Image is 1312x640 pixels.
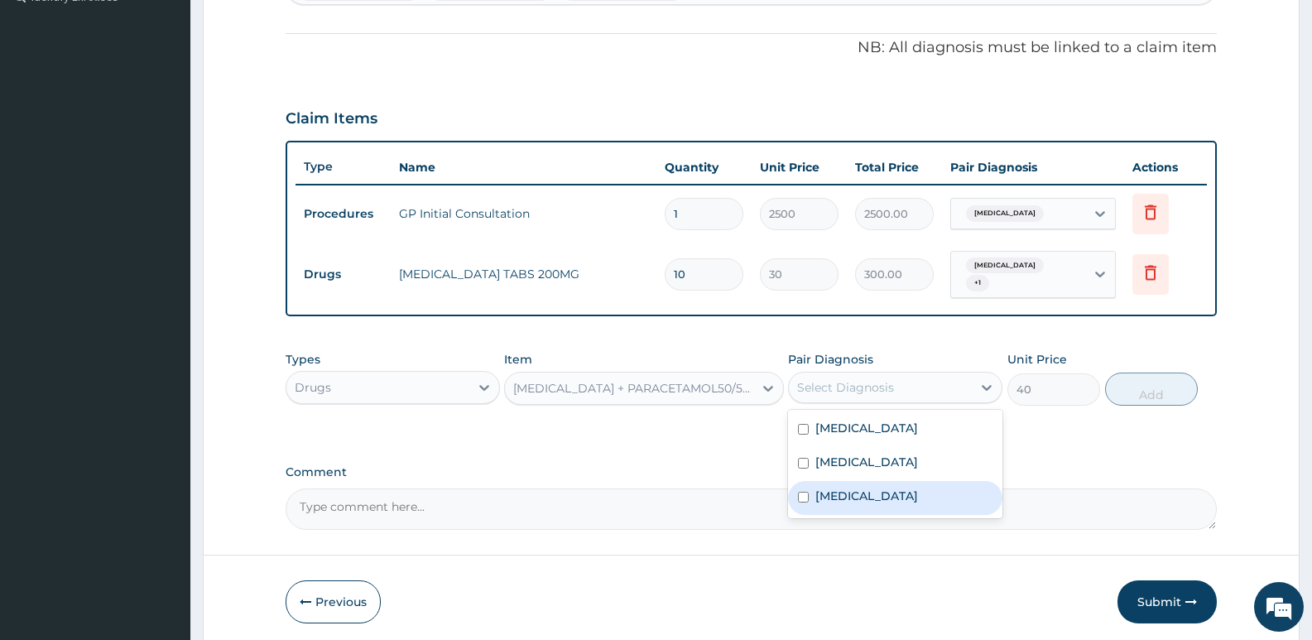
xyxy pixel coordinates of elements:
[797,379,894,396] div: Select Diagnosis
[815,454,918,470] label: [MEDICAL_DATA]
[296,259,391,290] td: Drugs
[296,199,391,229] td: Procedures
[656,151,752,184] th: Quantity
[847,151,942,184] th: Total Price
[815,488,918,504] label: [MEDICAL_DATA]
[295,379,331,396] div: Drugs
[391,197,656,230] td: GP Initial Consultation
[504,351,532,368] label: Item
[296,152,391,182] th: Type
[8,452,315,510] textarea: Type your message and hit 'Enter'
[96,209,228,376] span: We're online!
[966,257,1044,274] span: [MEDICAL_DATA]
[272,8,311,48] div: Minimize live chat window
[942,151,1124,184] th: Pair Diagnosis
[286,580,381,623] button: Previous
[1007,351,1067,368] label: Unit Price
[286,37,1217,59] p: NB: All diagnosis must be linked to a claim item
[31,83,67,124] img: d_794563401_company_1708531726252_794563401
[1105,373,1198,406] button: Add
[513,380,754,397] div: [MEDICAL_DATA] + PARACETAMOL50/500MG (DICNAC)
[286,353,320,367] label: Types
[286,465,1217,479] label: Comment
[966,275,989,291] span: + 1
[1124,151,1207,184] th: Actions
[1117,580,1217,623] button: Submit
[788,351,873,368] label: Pair Diagnosis
[752,151,847,184] th: Unit Price
[391,151,656,184] th: Name
[391,257,656,291] td: [MEDICAL_DATA] TABS 200MG
[286,110,377,128] h3: Claim Items
[966,205,1044,222] span: [MEDICAL_DATA]
[815,420,918,436] label: [MEDICAL_DATA]
[86,93,278,114] div: Chat with us now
